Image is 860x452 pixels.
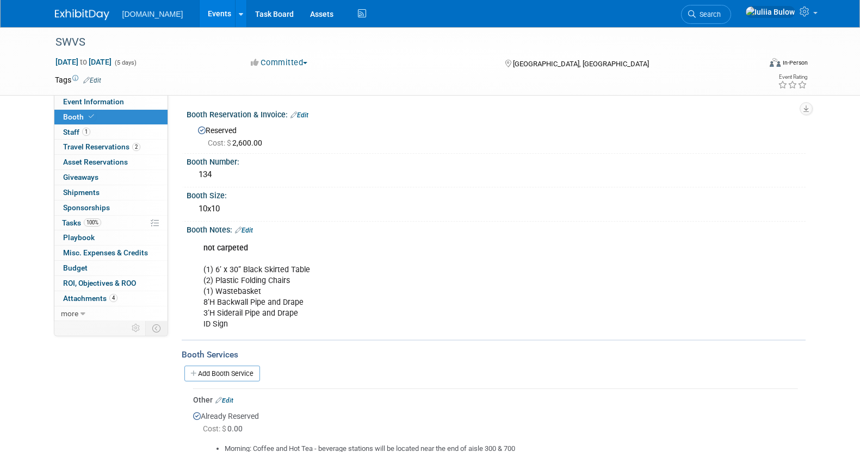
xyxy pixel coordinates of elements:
div: Event Format [696,56,808,73]
a: Event Information [54,95,168,109]
span: 4 [109,294,117,302]
span: 2,600.00 [208,139,267,147]
td: Toggle Event Tabs [145,321,168,335]
span: Cost: $ [203,424,227,433]
div: (1) 6’ x 30” Black Skirted Table (2) Plastic Folding Chairs (1) Wastebasket 8’H Backwall Pipe and... [196,237,686,336]
span: to [78,58,89,66]
span: Event Information [63,97,124,106]
b: not carpeted [203,243,248,253]
span: Cost: $ [208,139,232,147]
div: 10x10 [195,200,797,217]
img: ExhibitDay [55,9,109,20]
a: Tasks100% [54,216,168,230]
span: 2 [132,143,140,151]
div: Booth Services [182,349,806,361]
img: Format-Inperson.png [770,58,781,67]
a: Budget [54,261,168,275]
div: Booth Notes: [187,222,806,236]
span: [GEOGRAPHIC_DATA], [GEOGRAPHIC_DATA] [513,60,649,68]
span: ROI, Objectives & ROO [63,279,136,287]
a: Giveaways [54,170,168,185]
a: Staff1 [54,125,168,140]
span: Playbook [63,233,95,242]
span: Shipments [63,188,100,197]
span: 0.00 [203,424,247,433]
span: Asset Reservations [63,158,128,166]
i: Booth reservation complete [89,114,94,120]
span: more [61,309,78,318]
span: 100% [84,218,101,227]
a: Search [681,5,731,24]
a: ROI, Objectives & ROO [54,276,168,291]
span: Travel Reservations [63,142,140,151]
span: Tasks [62,218,101,227]
a: more [54,306,168,321]
td: Personalize Event Tab Strip [127,321,146,335]
span: Booth [63,112,96,121]
a: Travel Reservations2 [54,140,168,154]
span: Misc. Expenses & Credits [63,248,148,257]
span: Giveaways [63,173,98,181]
a: Add Booth Service [184,366,260,381]
span: [DATE] [DATE] [55,57,112,67]
a: Misc. Expenses & Credits [54,246,168,260]
button: Committed [247,57,312,68]
a: Edit [235,227,253,234]
a: Asset Reservations [54,155,168,169]
span: (5 days) [114,59,137,66]
a: Attachments4 [54,291,168,306]
a: Shipments [54,185,168,200]
div: 134 [195,166,797,183]
div: In-Person [782,59,808,67]
div: Other [193,394,797,405]
a: Edit [290,111,308,119]
span: [DOMAIN_NAME] [122,10,183,18]
span: Search [696,10,721,18]
a: Sponsorships [54,200,168,215]
img: Iuliia Bulow [745,6,795,18]
span: Sponsorships [63,203,110,212]
a: Booth [54,110,168,124]
td: Tags [55,74,101,85]
a: Playbook [54,230,168,245]
div: Booth Reservation & Invoice: [187,106,806,121]
div: Event Rating [778,74,807,80]
span: Attachments [63,294,117,303]
a: Edit [83,77,101,84]
div: Reserved [195,122,797,148]
span: Budget [63,263,88,272]
span: Staff [63,128,90,136]
div: Booth Number: [187,154,806,167]
span: 1 [82,128,90,136]
div: SWVS [52,33,744,52]
a: Edit [215,397,233,404]
div: Booth Size: [187,187,806,201]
